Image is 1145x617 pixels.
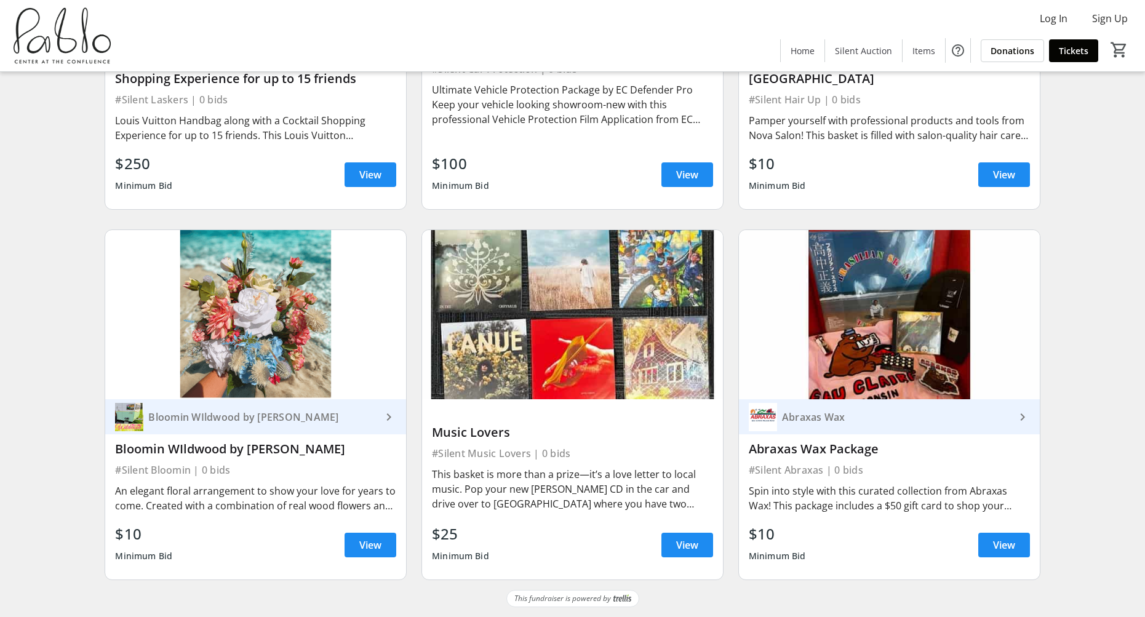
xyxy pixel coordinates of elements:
a: View [978,162,1030,187]
div: Pamper yourself with professional products and tools from Nova Salon! This basket is filled with ... [749,113,1030,143]
img: Pablo Center's Logo [7,5,117,66]
div: Minimum Bid [749,545,806,567]
a: Items [903,39,945,62]
img: Bloomin WIldwood by Kimarie [105,230,406,399]
span: View [993,538,1015,552]
a: View [978,533,1030,557]
div: $250 [115,153,172,175]
mat-icon: keyboard_arrow_right [1015,410,1030,424]
span: Items [912,44,935,57]
div: Bloomin WIldwood by [PERSON_NAME] [115,442,396,456]
img: Bloomin WIldwood by Kimarie [115,403,143,431]
a: Tickets [1049,39,1098,62]
div: #Silent Laskers | 0 bids [115,91,396,108]
span: View [993,167,1015,182]
div: Minimum Bid [115,175,172,197]
div: Abraxas Wax Package [749,442,1030,456]
div: #Silent Hair Up | 0 bids [749,91,1030,108]
div: $10 [115,523,172,545]
div: $10 [749,153,806,175]
button: Help [946,38,970,63]
span: Log In [1040,11,1067,26]
a: View [661,162,713,187]
a: View [661,533,713,557]
mat-icon: keyboard_arrow_right [381,410,396,424]
div: #Silent Music Lovers | 0 bids [432,445,713,462]
a: View [345,533,396,557]
button: Log In [1030,9,1077,28]
span: Home [791,44,815,57]
div: #Silent Bloomin | 0 bids [115,461,396,479]
img: Abraxas Wax Package [739,230,1040,399]
div: #Silent Abraxas | 0 bids [749,461,1030,479]
img: Music Lovers [422,230,723,399]
a: Home [781,39,824,62]
div: Ultimate Vehicle Protection Package by EC Defender Pro Keep your vehicle looking showroom-new wit... [432,82,713,127]
a: Donations [981,39,1044,62]
div: This basket is more than a prize—it’s a love letter to local music. Pop your new [PERSON_NAME] CD... [432,467,713,511]
img: Trellis Logo [613,594,631,603]
div: Minimum Bid [432,545,489,567]
span: View [359,538,381,552]
div: Minimum Bid [115,545,172,567]
span: View [359,167,381,182]
div: Spin into style with this curated collection from Abraxas Wax! This package includes a $50 gift c... [749,484,1030,513]
div: $100 [432,153,489,175]
a: Abraxas WaxAbraxas Wax [739,399,1040,434]
div: Music Lovers [432,425,713,440]
span: View [676,167,698,182]
span: View [676,538,698,552]
span: Tickets [1059,44,1088,57]
div: An elegant floral arrangement to show your love for years to come. Created with a combination of ... [115,484,396,513]
span: Silent Auction [835,44,892,57]
div: $10 [749,523,806,545]
div: Minimum Bid [749,175,806,197]
a: Silent Auction [825,39,902,62]
span: Sign Up [1092,11,1128,26]
button: Sign Up [1082,9,1138,28]
div: Louis Vuitton Handbag along with a Cocktail Shopping Experience for up to 15 friends. This Louis ... [115,113,396,143]
a: View [345,162,396,187]
button: Cart [1108,39,1130,61]
a: Bloomin WIldwood by KimarieBloomin WIldwood by [PERSON_NAME] [105,399,406,434]
div: $25 [432,523,489,545]
span: This fundraiser is powered by [514,593,611,604]
div: Minimum Bid [432,175,489,197]
div: Bloomin WIldwood by [PERSON_NAME] [143,411,381,423]
img: Abraxas Wax [749,403,777,431]
span: Donations [991,44,1034,57]
div: Abraxas Wax [777,411,1015,423]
